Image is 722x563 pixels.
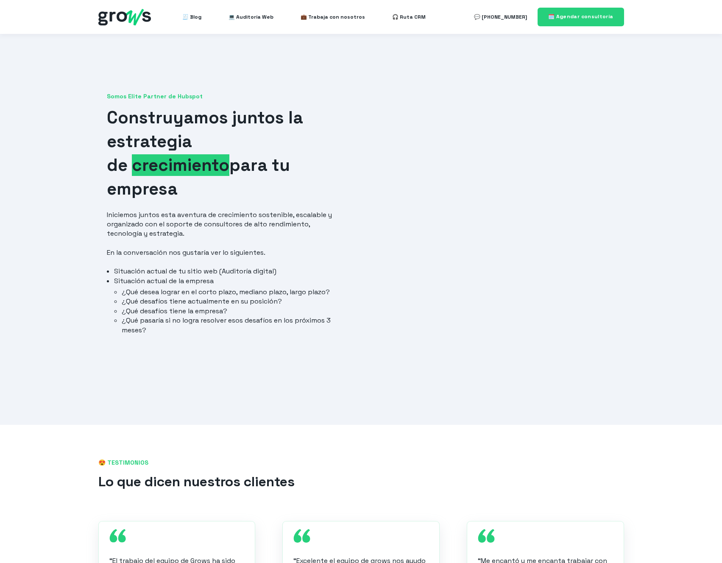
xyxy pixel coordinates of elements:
li: ¿Qué pasaría si no logra resolver esos desafíos en los próximos 3 meses? [122,316,346,335]
a: 💬 [PHONE_NUMBER] [474,8,527,25]
a: 🗓️ Agendar consultoría [538,8,624,26]
span: crecimiento [132,154,229,176]
a: 💼 Trabaja con nosotros [301,8,365,25]
span: 😍 TESTIMONIOS [98,459,624,467]
p: Iniciemos juntos esta aventura de crecimiento sostenible, escalable y organizado con el soporte d... [107,210,346,238]
p: En la conversación nos gustaría ver lo siguientes. [107,248,346,257]
span: 🗓️ Agendar consultoría [548,13,613,20]
li: Situación actual de tu sitio web (Auditoría digital) [114,267,346,276]
li: ¿Qué desafíos tiene la empresa? [122,307,346,316]
h1: Construyamos juntos la estrategia de para tu empresa [107,106,346,201]
h2: Lo que dicen nuestros clientes [98,472,624,491]
span: Somos Elite Partner de Hubspot [107,92,346,101]
li: ¿Qué desafíos tiene actualmente en su posición? [122,297,346,306]
li: ¿Qué desea lograr en el corto plazo, mediano plazo, largo plazo? [122,287,346,297]
li: Situación actual de la empresa [114,276,346,335]
img: grows - hubspot [98,9,151,25]
a: 🎧 Ruta CRM [392,8,426,25]
a: 🧾 Blog [182,8,201,25]
a: 💻 Auditoría Web [229,8,273,25]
